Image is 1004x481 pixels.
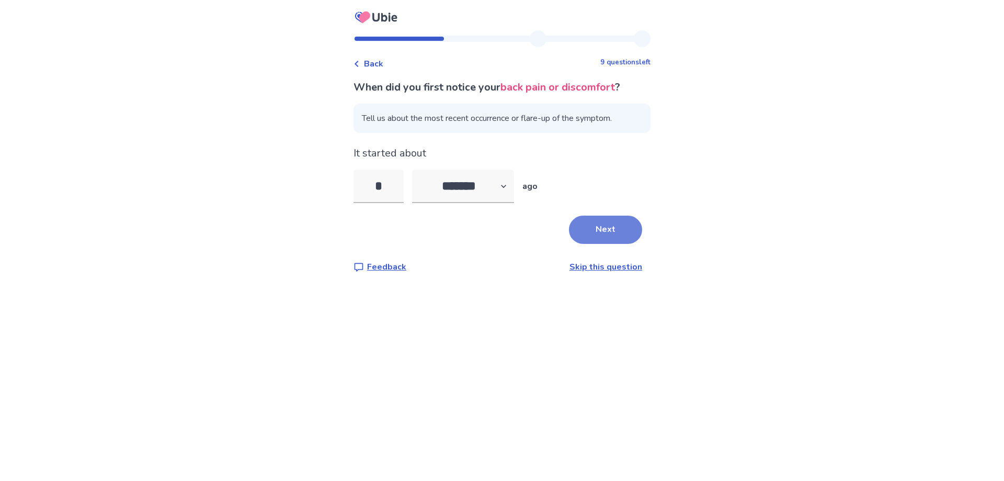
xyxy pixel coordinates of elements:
p: 9 questions left [600,58,651,68]
p: ago [522,180,538,193]
a: Feedback [353,261,406,273]
button: Next [569,216,642,244]
p: It started about [353,146,651,161]
span: back pain or discomfort [500,80,615,94]
span: Tell us about the most recent occurrence or flare-up of the symptom. [353,104,651,133]
a: Skip this question [569,261,642,273]
p: When did you first notice your ? [353,80,651,95]
p: Feedback [367,261,406,273]
span: Back [364,58,383,70]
